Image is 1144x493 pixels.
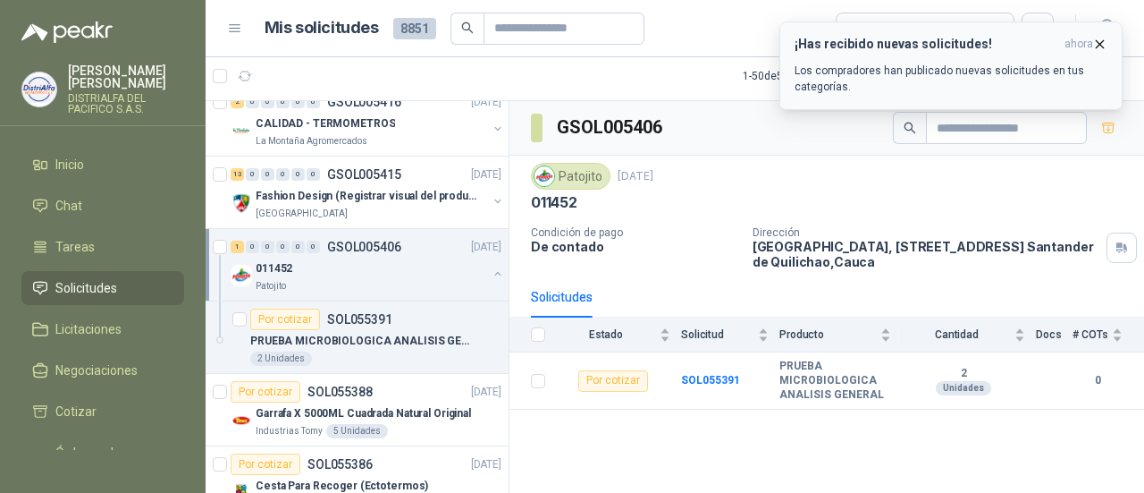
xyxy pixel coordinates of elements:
p: 011452 [256,260,292,277]
th: Producto [779,318,902,353]
div: 0 [246,168,259,181]
p: Garrafa X 5000ML Cuadrada Natural Original [256,405,471,422]
p: GSOL005416 [327,96,401,108]
img: Company Logo [231,192,252,214]
p: [DATE] [471,166,501,183]
span: Solicitud [681,328,754,341]
th: Solicitud [681,318,779,353]
span: ahora [1064,37,1093,52]
p: Fashion Design (Registrar visual del producto) [256,188,478,205]
th: Estado [556,318,681,353]
a: Por cotizarSOL055388[DATE] Company LogoGarrafa X 5000ML Cuadrada Natural OriginalIndustrias Tomy5... [206,374,509,446]
img: Logo peakr [21,21,113,43]
div: 0 [307,96,320,108]
img: Company Logo [534,166,554,186]
div: 2 [231,96,244,108]
p: DISTRIALFA DEL PACIFICO S.A.S. [68,93,184,115]
span: Chat [55,196,82,216]
p: Los compradores han publicado nuevas solicitudes en tus categorías. [795,63,1107,95]
p: [PERSON_NAME] [PERSON_NAME] [68,64,184,89]
a: SOL055391 [681,374,740,387]
div: 0 [246,241,259,253]
span: 8851 [393,18,436,39]
button: ¡Has recibido nuevas solicitudes!ahora Los compradores han publicado nuevas solicitudes en tus ca... [779,21,1123,110]
div: 0 [276,96,290,108]
span: Cantidad [902,328,1011,341]
a: 1 0 0 0 0 0 GSOL005406[DATE] Company Logo011452Patojito [231,236,505,293]
th: # COTs [1072,318,1144,353]
p: [GEOGRAPHIC_DATA] [256,207,348,221]
p: SOL055391 [327,313,392,326]
p: SOL055388 [307,386,373,398]
p: CALIDAD - TERMOMETROS [256,115,395,132]
img: Company Logo [231,410,252,431]
div: 0 [291,168,305,181]
span: Licitaciones [55,319,122,339]
div: Por cotizar [578,370,648,392]
p: SOL055386 [307,458,373,471]
span: Negociaciones [55,361,138,380]
p: GSOL005415 [327,168,401,181]
th: Docs [1036,318,1072,353]
a: Solicitudes [21,271,184,305]
b: 0 [1072,372,1123,389]
p: 011452 [531,193,577,212]
a: 2 0 0 0 0 0 GSOL005416[DATE] Company LogoCALIDAD - TERMOMETROSLa Montaña Agromercados [231,91,505,149]
div: Solicitudes [531,287,593,307]
div: 0 [261,96,274,108]
p: [DATE] [471,456,501,473]
p: [DATE] [471,239,501,256]
p: Condición de pago [531,226,738,239]
a: Chat [21,189,184,223]
span: search [461,21,474,34]
p: Dirección [753,226,1099,239]
span: search [904,122,916,134]
div: Por cotizar [231,454,300,475]
div: 0 [291,241,305,253]
div: Patojito [531,163,610,190]
img: Company Logo [22,72,56,106]
a: Licitaciones [21,312,184,346]
span: Cotizar [55,402,97,421]
p: De contado [531,239,738,254]
div: 0 [276,168,290,181]
span: Estado [556,328,656,341]
span: Solicitudes [55,278,117,298]
img: Company Logo [231,120,252,141]
img: Company Logo [231,265,252,286]
div: Por cotizar [250,309,320,330]
div: Unidades [936,381,991,395]
p: [DATE] [471,384,501,401]
p: La Montaña Agromercados [256,134,367,149]
a: Negociaciones [21,353,184,387]
div: 0 [307,168,320,181]
a: Tareas [21,230,184,264]
div: 5 Unidades [326,424,388,438]
div: 2 Unidades [250,352,312,366]
span: Producto [779,328,877,341]
h3: ¡Has recibido nuevas solicitudes! [795,37,1057,52]
span: # COTs [1072,328,1108,341]
span: Inicio [55,155,84,174]
a: Cotizar [21,395,184,429]
h3: GSOL005406 [557,114,665,141]
div: 0 [261,241,274,253]
div: 13 [231,168,244,181]
div: 0 [246,96,259,108]
p: [GEOGRAPHIC_DATA], [STREET_ADDRESS] Santander de Quilichao , Cauca [753,239,1099,269]
div: 0 [307,241,320,253]
div: Todas [847,19,885,38]
a: Inicio [21,148,184,182]
span: Órdenes de Compra [55,443,167,482]
p: Patojito [256,279,286,293]
p: PRUEBA MICROBIOLOGICA ANALISIS GENERAL [250,333,473,350]
a: Órdenes de Compra [21,436,184,489]
a: Por cotizarSOL055391PRUEBA MICROBIOLOGICA ANALISIS GENERAL2 Unidades [206,302,509,374]
b: 2 [902,367,1025,381]
h1: Mis solicitudes [265,15,379,41]
div: 0 [291,96,305,108]
div: 0 [261,168,274,181]
th: Cantidad [902,318,1036,353]
p: [DATE] [471,94,501,111]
